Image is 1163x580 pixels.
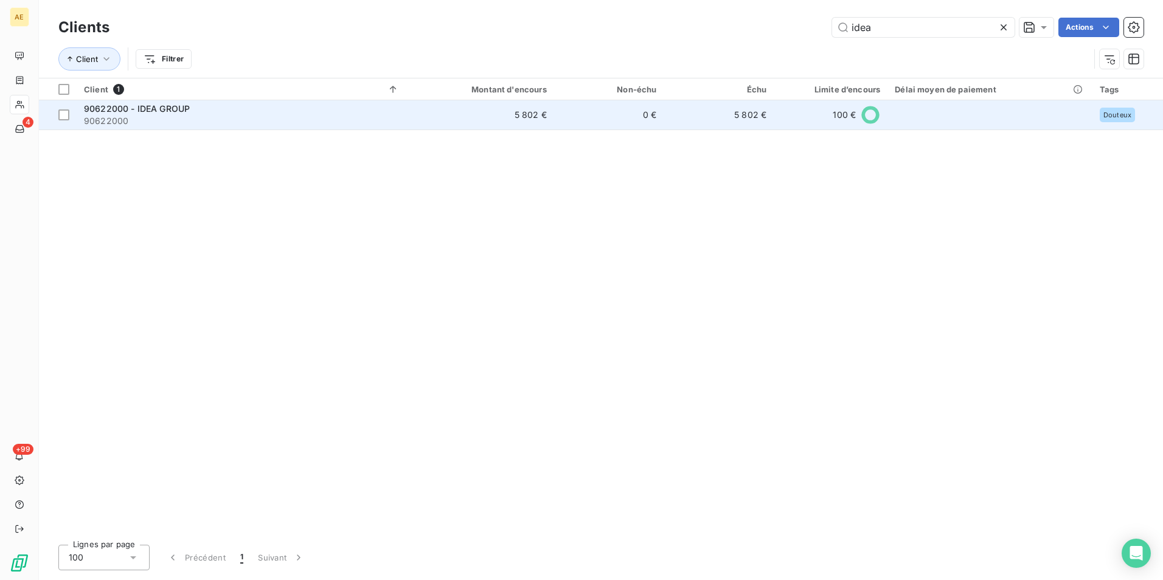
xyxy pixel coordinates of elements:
[414,85,546,94] div: Montant d'encours
[113,84,124,95] span: 1
[159,545,233,570] button: Précédent
[1122,539,1151,568] div: Open Intercom Messenger
[664,100,774,129] td: 5 802 €
[13,444,33,455] span: +99
[251,545,312,570] button: Suivant
[84,115,399,127] span: 90622000
[84,85,108,94] span: Client
[69,551,83,564] span: 100
[554,100,664,129] td: 0 €
[233,545,251,570] button: 1
[136,49,192,69] button: Filtrer
[10,7,29,27] div: AE
[10,553,29,573] img: Logo LeanPay
[561,85,657,94] div: Non-échu
[84,103,190,114] span: 90622000 - IDEA GROUP
[1103,111,1131,119] span: Douteux
[1100,85,1156,94] div: Tags
[58,47,120,71] button: Client
[1058,18,1119,37] button: Actions
[671,85,766,94] div: Échu
[23,117,33,128] span: 4
[58,16,109,38] h3: Clients
[833,109,856,121] span: 100 €
[832,18,1015,37] input: Rechercher
[76,54,98,64] span: Client
[781,85,880,94] div: Limite d’encours
[895,85,1085,94] div: Délai moyen de paiement
[406,100,554,129] td: 5 802 €
[240,551,243,564] span: 1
